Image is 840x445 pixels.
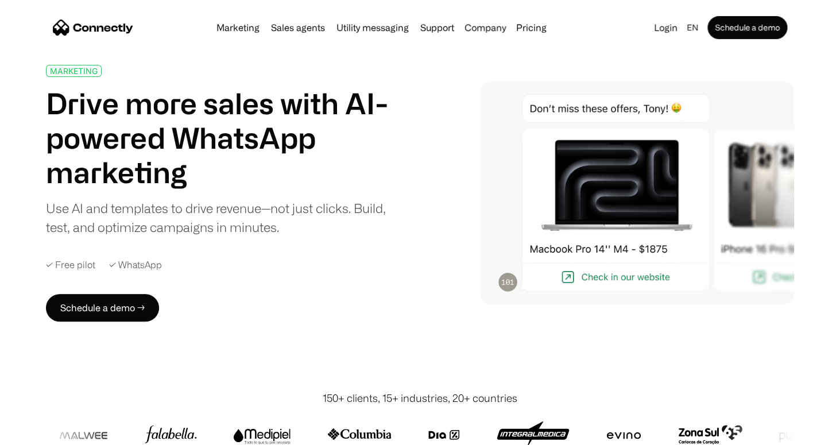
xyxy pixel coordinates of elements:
ul: Language list [23,425,69,441]
div: 150+ clients, 15+ industries, 20+ countries [323,390,517,406]
div: Use AI and templates to drive revenue—not just clicks. Build, test, and optimize campaigns in min... [46,199,401,237]
a: Login [649,20,682,36]
h1: Drive more sales with AI-powered WhatsApp marketing [46,86,401,189]
a: Sales agents [266,23,330,32]
aside: Language selected: English [11,424,69,441]
a: Utility messaging [332,23,413,32]
a: Support [416,23,459,32]
div: en [687,20,698,36]
div: ✓ WhatsApp [109,260,162,270]
a: Schedule a demo [707,16,787,39]
a: home [53,19,133,36]
div: en [682,20,705,36]
a: Schedule a demo → [46,294,159,322]
div: MARKETING [50,67,98,75]
div: Company [464,20,506,36]
div: ✓ Free pilot [46,260,95,270]
div: Company [461,20,509,36]
a: Marketing [212,23,264,32]
a: Pricing [512,23,551,32]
